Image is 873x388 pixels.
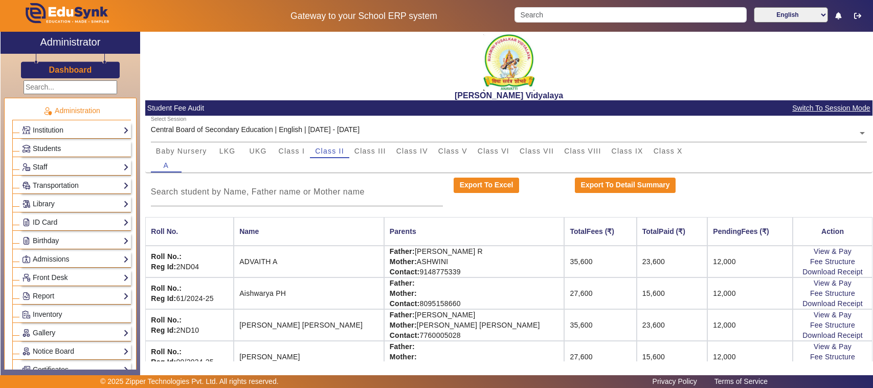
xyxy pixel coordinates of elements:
[43,106,52,116] img: Administration.png
[570,226,631,237] div: TotalFees (₹)
[23,311,30,318] img: Inventory.png
[151,326,176,334] strong: Reg Id:
[514,7,746,23] input: Search
[478,147,509,155] span: Class VI
[100,376,279,387] p: © 2025 Zipper Technologies Pvt. Ltd. All rights reserved.
[151,316,182,324] strong: Roll No.:
[654,147,683,155] span: Class X
[438,147,467,155] span: Class V
[802,299,863,308] a: Download Receipt
[642,226,685,237] div: TotalPaid (₹)
[390,299,420,308] strong: Contact:
[390,321,417,329] strong: Mother:
[713,226,787,237] div: PendingFees (₹)
[315,147,344,155] span: Class II
[234,246,384,277] td: ADVAITH A
[390,342,415,351] strong: Father:
[384,217,565,246] th: Parents
[564,277,636,309] td: 27,600
[219,147,236,155] span: LKG
[151,263,176,271] strong: Reg Id:
[390,268,420,276] strong: Contact:
[145,341,234,373] td: 09/2024-25
[250,147,267,155] span: UKG
[22,309,129,320] a: Inventory
[707,309,793,341] td: 12,000
[22,143,129,155] a: Students
[279,147,305,155] span: Class I
[384,277,565,309] td: 8095158660
[810,257,855,266] a: Fee Structure
[454,178,519,193] button: Export To Excel
[564,147,601,155] span: Class VIII
[151,294,176,303] strong: Reg Id:
[396,147,428,155] span: Class IV
[151,226,178,237] div: Roll No.
[164,162,169,169] span: A
[354,147,386,155] span: Class III
[637,341,708,373] td: 15,600
[575,178,676,193] button: Export To Detail Summary
[151,124,360,135] div: Central Board of Secondary Education | English | [DATE] - [DATE]
[707,341,793,373] td: 12,000
[707,246,793,277] td: 12,000
[151,186,443,198] input: Search student by Name, Father name or Mother name
[23,145,30,153] img: Students.png
[151,284,182,292] strong: Roll No.:
[647,375,702,388] a: Privacy Policy
[793,217,872,246] th: Action
[145,277,234,309] td: 61/2024-25
[390,289,417,297] strong: Mother:
[224,11,504,21] h5: Gateway to your School ERP system
[384,309,565,341] td: [PERSON_NAME] [PERSON_NAME] [PERSON_NAME] 7760005028
[810,321,855,329] a: Fee Structure
[520,147,554,155] span: Class VII
[810,353,855,361] a: Fee Structure
[483,34,534,91] img: ypR0MAAAABklEQVQDANDP2w0WuGPjAAAAAElFTkSuQmCC
[151,226,228,237] div: Roll No.
[40,36,100,48] h2: Administrator
[564,341,636,373] td: 27,600
[709,375,773,388] a: Terms of Service
[239,226,259,237] div: Name
[814,279,852,287] a: View & Pay
[33,144,61,153] span: Students
[49,64,93,75] a: Dashboard
[151,358,176,366] strong: Reg Id:
[156,147,207,155] span: Baby Nursery
[802,331,863,339] a: Download Receipt
[570,226,614,237] div: TotalFees (₹)
[33,310,62,318] span: Inventory
[814,342,852,351] a: View & Pay
[24,80,117,94] input: Search...
[637,309,708,341] td: 23,600
[612,147,643,155] span: Class IX
[814,247,852,255] a: View & Pay
[792,102,870,114] span: Switch To Session Mode
[12,105,131,116] p: Administration
[814,311,852,319] a: View & Pay
[564,309,636,341] td: 35,600
[145,309,234,341] td: 2ND10
[151,252,182,261] strong: Roll No.:
[145,91,872,100] h2: [PERSON_NAME] Vidyalaya
[145,246,234,277] td: 2ND04
[390,257,417,266] strong: Mother:
[564,246,636,277] td: 35,600
[390,247,415,255] strong: Father:
[637,246,708,277] td: 23,600
[145,100,872,116] mat-card-header: Student Fee Audit
[384,246,565,277] td: [PERSON_NAME] R ASHWINI 9148775339
[151,115,186,123] div: Select Session
[49,65,92,75] h3: Dashboard
[713,226,769,237] div: PendingFees (₹)
[707,277,793,309] td: 12,000
[390,311,415,319] strong: Father:
[384,341,565,373] td: 9373321676
[151,348,182,356] strong: Roll No.:
[234,309,384,341] td: [PERSON_NAME] [PERSON_NAME]
[239,226,378,237] div: Name
[390,279,415,287] strong: Father:
[810,289,855,297] a: Fee Structure
[234,341,384,373] td: [PERSON_NAME]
